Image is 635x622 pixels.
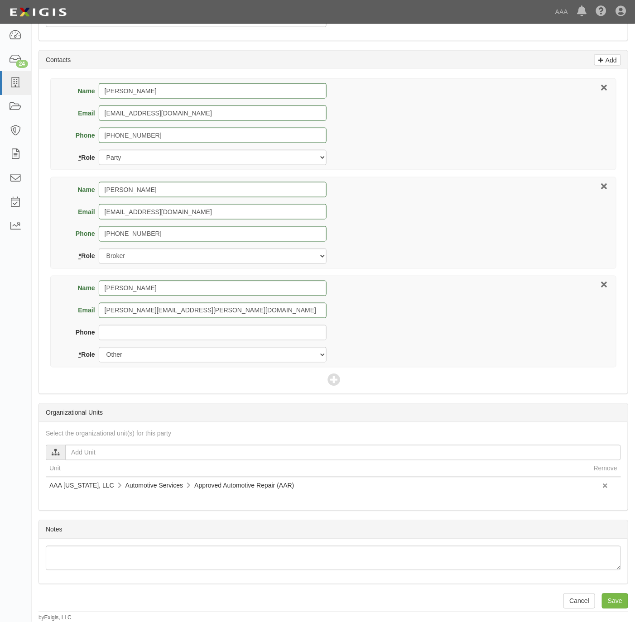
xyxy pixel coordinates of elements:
label: Email [67,207,99,216]
a: Remove organizational unit [603,481,608,491]
abbr: required [79,351,81,359]
label: Phone [67,131,99,140]
div: Organizational Units [39,404,628,422]
label: Role [67,252,99,261]
abbr: required [79,154,81,161]
div: 24 [16,60,28,68]
a: Add [594,54,621,66]
label: Phone [67,230,99,239]
a: Exigis, LLC [44,615,72,621]
label: Phone [67,328,99,337]
label: Role [67,350,99,359]
label: Role [67,153,99,162]
label: Name [67,185,99,194]
div: Contacts [39,51,628,69]
span: AAA [US_STATE], LLC [49,482,114,489]
input: Save [602,593,628,609]
small: by [38,614,72,622]
a: AAA [551,3,572,21]
abbr: required [79,253,81,260]
p: Add [603,55,617,65]
th: Unit [46,460,590,477]
input: Add Unit [65,445,621,460]
div: Notes [39,521,628,539]
i: Help Center - Complianz [596,6,606,17]
th: Remove [590,460,621,477]
span: Automotive Services [125,482,183,489]
span: Add Contact [327,374,339,387]
img: logo-5460c22ac91f19d4615b14bd174203de0afe785f0fc80cf4dbbc73dc1793850b.png [7,4,69,20]
a: Cancel [563,593,595,609]
div: Select the organizational unit(s) for this party [39,429,628,438]
label: Name [67,284,99,293]
label: Email [67,306,99,315]
label: Email [67,109,99,118]
span: Approved Automotive Repair (AAR) [194,482,294,489]
label: Name [67,86,99,96]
